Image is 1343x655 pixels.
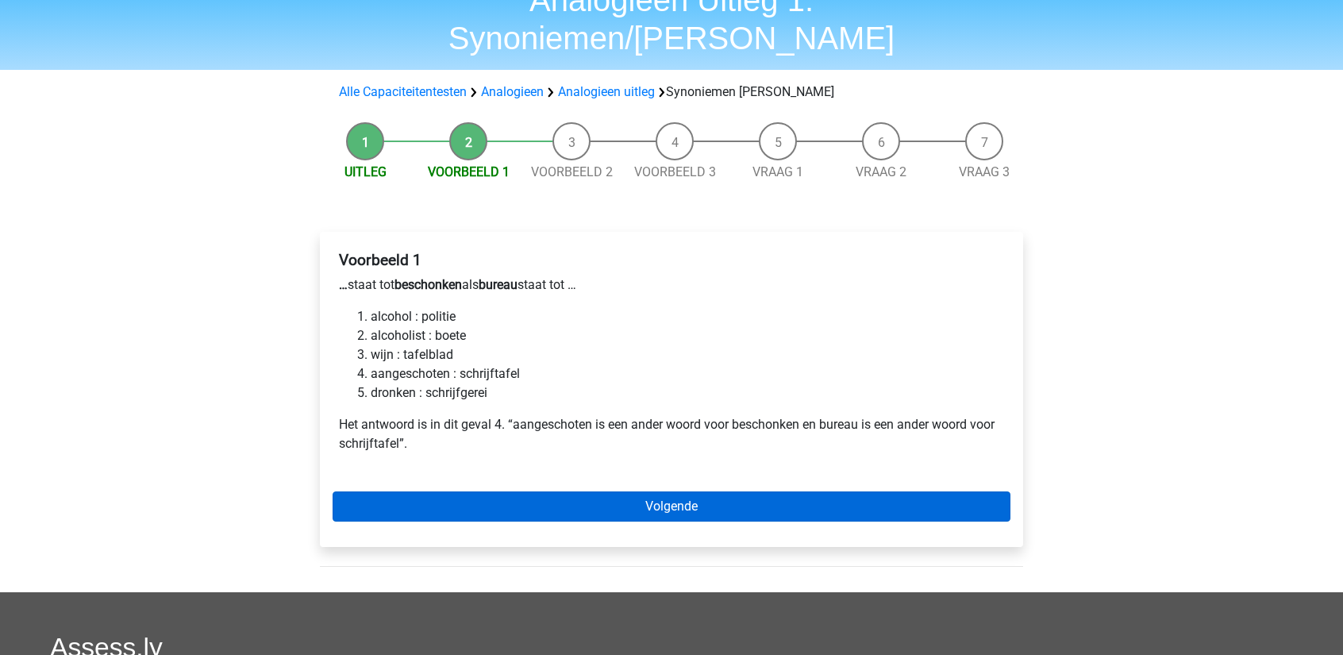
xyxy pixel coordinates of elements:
[558,84,655,99] a: Analogieen uitleg
[339,84,467,99] a: Alle Capaciteitentesten
[531,164,613,179] a: Voorbeeld 2
[339,415,1004,453] p: Het antwoord is in dit geval 4. “aangeschoten is een ander woord voor beschonken en bureau is een...
[371,307,1004,326] li: alcohol : politie
[339,275,1004,295] p: staat tot als staat tot …
[371,345,1004,364] li: wijn : tafelblad
[856,164,906,179] a: Vraag 2
[333,83,1010,102] div: Synoniemen [PERSON_NAME]
[339,251,421,269] b: Voorbeeld 1
[752,164,803,179] a: Vraag 1
[371,383,1004,403] li: dronken : schrijfgerei
[481,84,544,99] a: Analogieen
[959,164,1010,179] a: Vraag 3
[344,164,387,179] a: Uitleg
[371,364,1004,383] li: aangeschoten : schrijftafel
[634,164,716,179] a: Voorbeeld 3
[333,491,1010,522] a: Volgende
[371,326,1004,345] li: alcoholist : boete
[394,277,462,292] b: beschonken
[479,277,518,292] b: bureau
[339,277,348,292] b: …
[428,164,510,179] a: Voorbeeld 1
